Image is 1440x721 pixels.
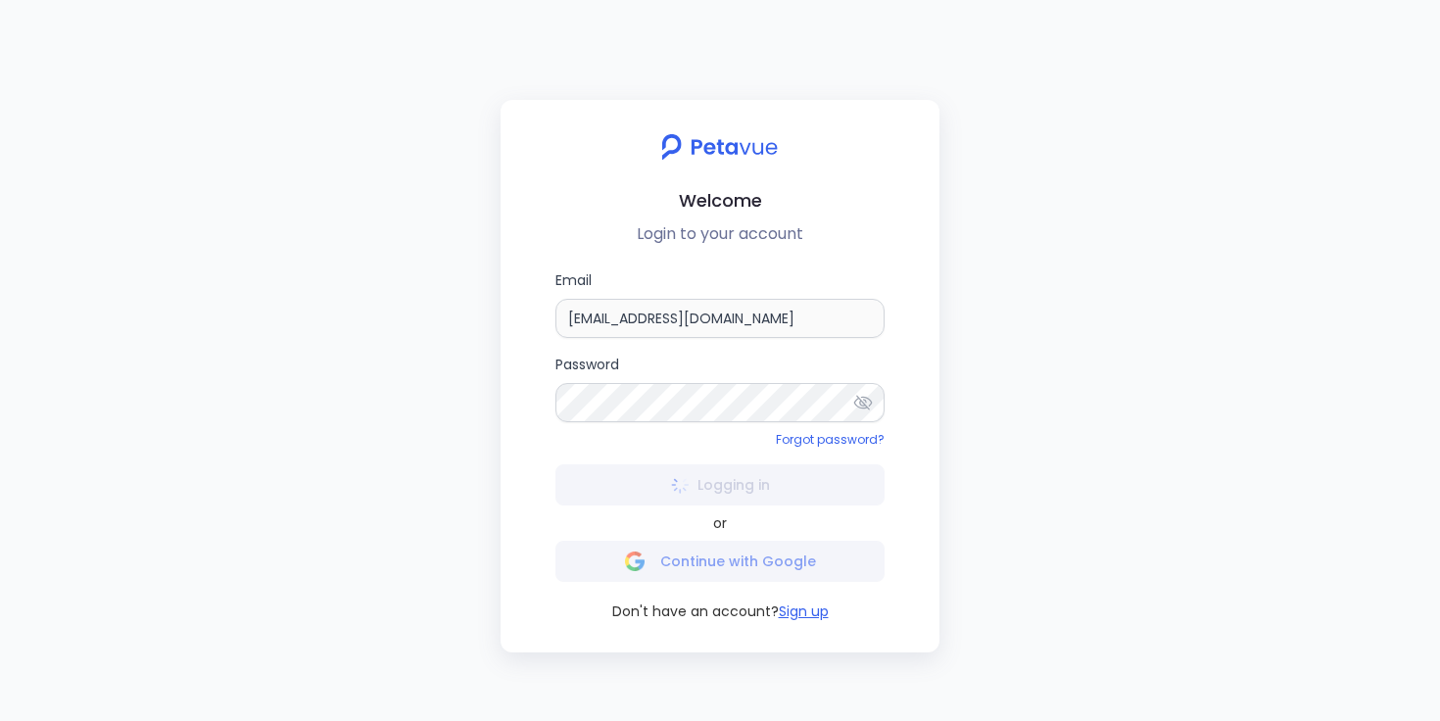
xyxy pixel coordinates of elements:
span: Don't have an account? [612,601,779,621]
label: Email [555,269,885,338]
span: or [713,513,727,533]
p: Login to your account [516,222,924,246]
button: Sign up [779,601,829,621]
a: Forgot password? [776,431,885,448]
label: Password [555,354,885,422]
h2: Welcome [516,186,924,215]
input: Email [555,299,885,338]
img: petavue logo [648,123,791,170]
input: Password [555,383,885,422]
